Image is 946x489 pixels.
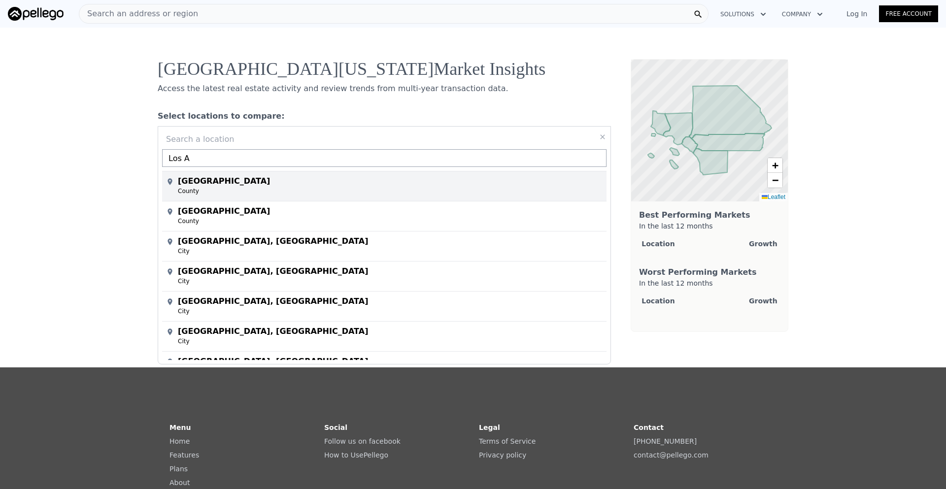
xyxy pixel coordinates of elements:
[178,277,607,287] div: City
[712,5,774,23] button: Solutions
[169,424,191,431] strong: Menu
[879,5,938,22] a: Free Account
[169,437,190,445] a: Home
[479,424,500,431] strong: Legal
[178,247,607,257] div: City
[639,278,780,294] div: In the last 12 months
[835,9,879,19] a: Log In
[79,8,198,20] span: Search an address or region
[768,173,782,188] a: Zoom out
[772,174,778,186] span: −
[178,217,607,227] div: County
[768,158,782,173] a: Zoom in
[166,201,607,217] div: [GEOGRAPHIC_DATA]
[169,479,190,487] a: About
[634,451,709,459] a: contact@pellego.com
[714,294,777,308] th: Growth
[166,322,607,337] div: [GEOGRAPHIC_DATA], [GEOGRAPHIC_DATA]
[324,437,401,445] a: Follow us on facebook
[634,424,664,431] strong: Contact
[178,337,607,347] div: City
[162,149,607,167] input: Enter a county, city, neighborhood or zip code
[166,133,234,145] span: Search a location
[166,352,607,367] div: [GEOGRAPHIC_DATA], [GEOGRAPHIC_DATA]
[158,59,611,79] div: [GEOGRAPHIC_DATA][US_STATE] Market Insights
[324,424,347,431] strong: Social
[479,451,526,459] a: Privacy policy
[178,187,607,197] div: County
[166,261,607,277] div: [GEOGRAPHIC_DATA], [GEOGRAPHIC_DATA]
[641,237,714,251] th: Location
[166,231,607,247] div: [GEOGRAPHIC_DATA], [GEOGRAPHIC_DATA]
[324,451,388,459] a: How to UsePellego
[479,437,536,445] a: Terms of Service
[158,83,611,95] div: Access the latest real estate activity and review trends from multi-year transaction data.
[166,171,607,187] div: [GEOGRAPHIC_DATA]
[639,209,780,221] div: Best Performing Markets
[166,292,607,307] div: [GEOGRAPHIC_DATA], [GEOGRAPHIC_DATA]
[639,221,780,237] div: In the last 12 months
[8,7,64,21] img: Pellego
[714,237,777,251] th: Growth
[639,266,780,278] div: Worst Performing Markets
[634,437,697,445] a: [PHONE_NUMBER]
[641,294,714,308] th: Location
[762,194,785,200] a: Leaflet
[169,451,199,459] a: Features
[158,110,611,126] div: Select locations to compare:
[774,5,831,23] button: Company
[178,307,607,317] div: City
[169,465,188,473] a: Plans
[772,159,778,171] span: +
